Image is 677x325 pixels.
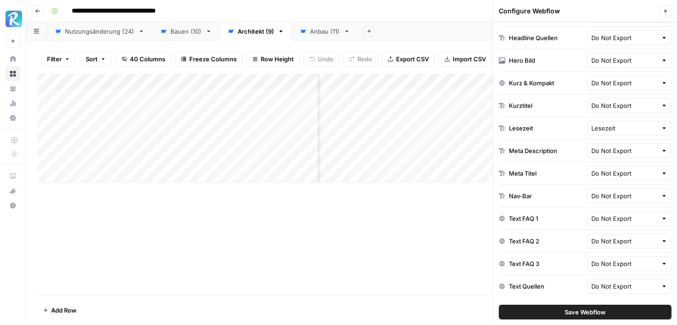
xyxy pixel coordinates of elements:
a: Home [6,52,20,66]
span: Import CSV [453,54,486,64]
button: Freeze Columns [175,52,243,66]
div: Text FAQ 1 [509,214,538,223]
button: What's new? [6,183,20,198]
button: Row Height [246,52,300,66]
a: Usage [6,96,20,111]
span: Sort [86,54,98,64]
input: Do Not Export [591,169,658,178]
div: Text FAQ 3 [509,259,539,268]
button: Save Webflow [499,305,671,319]
a: Bauen (10) [152,22,220,41]
a: AirOps Academy [6,169,20,183]
span: Export CSV [396,54,429,64]
input: Do Not Export [591,146,658,155]
button: Help + Support [6,198,20,213]
span: 40 Columns [130,54,165,64]
a: Nutzungsänderung (24) [47,22,152,41]
input: Do Not Export [591,33,658,42]
input: Lesezeit [591,124,658,133]
span: Add Row [51,306,76,315]
a: Your Data [6,81,20,96]
button: Export CSV [382,52,435,66]
div: Headline Quellen [509,33,558,42]
span: Freeze Columns [189,54,237,64]
span: Undo [318,54,333,64]
div: Nutzungsänderung (24) [65,27,134,36]
a: Settings [6,111,20,125]
div: Kurztitel [509,101,532,110]
a: Browse [6,66,20,81]
div: Anbau (11) [310,27,340,36]
div: Bauen (10) [170,27,202,36]
input: Do Not Export [591,191,658,201]
div: Nav-Bar [509,191,532,201]
span: Save Webflow [565,307,606,317]
button: Workspace: Radyant [6,7,20,30]
span: Redo [357,54,372,64]
span: Filter [47,54,62,64]
a: Anbau (11) [292,22,358,41]
div: Kurz & Kompakt [509,78,554,88]
button: Import CSV [438,52,492,66]
button: Sort [80,52,112,66]
div: Hero Bild [509,56,535,65]
input: Do Not Export [591,236,658,246]
button: Filter [41,52,76,66]
div: What's new? [6,184,20,198]
div: Meta Titel [509,169,537,178]
input: Do Not Export [591,101,658,110]
button: Redo [343,52,378,66]
div: Lesezeit [509,124,533,133]
button: Add Row [37,303,82,318]
div: Meta Description [509,146,557,155]
input: Do Not Export [591,78,658,88]
div: Text Quellen [509,282,544,291]
div: Architekt (9) [238,27,274,36]
input: Do Not Export [591,282,658,291]
img: Radyant Logo [6,11,22,27]
button: 40 Columns [116,52,171,66]
input: Do Not Export [591,214,658,223]
button: Undo [303,52,339,66]
div: Text FAQ 2 [509,236,539,246]
span: Row Height [261,54,294,64]
a: Architekt (9) [220,22,292,41]
input: Do Not Export [591,56,658,65]
input: Do Not Export [591,259,658,268]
